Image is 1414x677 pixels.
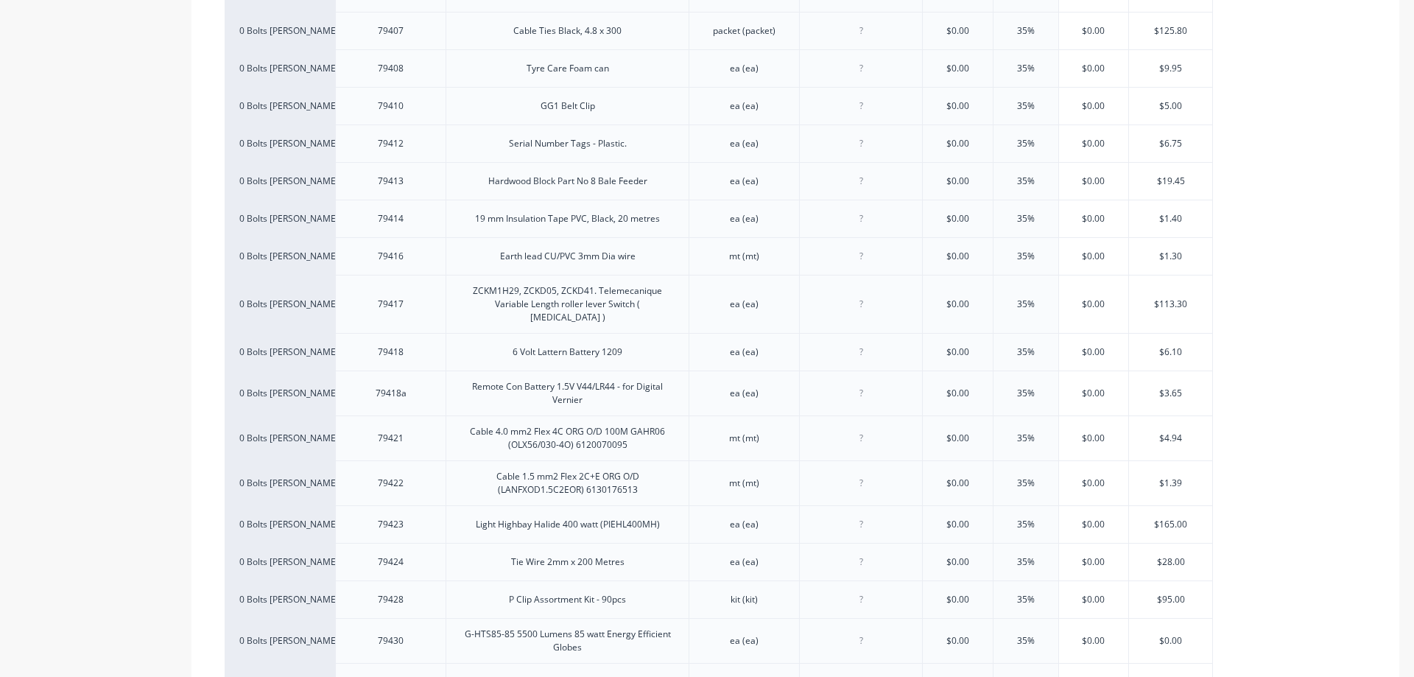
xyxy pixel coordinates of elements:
[354,515,428,534] div: 79423
[989,200,1063,237] div: 35%
[1129,125,1212,162] div: $6.75
[225,415,1213,460] div: 0 Bolts [PERSON_NAME]79421Cable 4.0 mm2 Flex 4C ORG O/D 100M GAHR06 (OLX56/030-4O) 6120070095mt (...
[1129,506,1212,543] div: $165.00
[1057,286,1130,323] div: $0.00
[239,62,320,75] div: 0 Bolts [PERSON_NAME]
[225,87,1213,124] div: 0 Bolts [PERSON_NAME]79410GG1 Belt Clipea (ea)$0.0035%$0.00$5.00
[1129,88,1212,124] div: $5.00
[1129,581,1212,618] div: $95.00
[225,618,1213,663] div: 0 Bolts [PERSON_NAME]79430G-HTS85-85 5500 Lumens 85 watt Energy Efficient Globesea (ea)$0.0035%$0...
[354,429,428,448] div: 79421
[239,477,320,490] div: 0 Bolts [PERSON_NAME]
[1057,544,1130,580] div: $0.00
[708,209,781,228] div: ea (ea)
[501,343,634,362] div: 6 Volt Lattern Battery 1209
[921,581,994,618] div: $0.00
[354,59,428,78] div: 79408
[921,544,994,580] div: $0.00
[1129,238,1212,275] div: $1.30
[502,21,633,41] div: Cable Ties Black, 4.8 x 300
[1129,286,1212,323] div: $113.30
[354,247,428,266] div: 79416
[452,422,683,455] div: Cable 4.0 mm2 Flex 4C ORG O/D 100M GAHR06 (OLX56/030-4O) 6120070095
[1057,88,1130,124] div: $0.00
[239,518,320,531] div: 0 Bolts [PERSON_NAME]
[708,474,781,493] div: mt (mt)
[708,590,781,609] div: kit (kit)
[921,163,994,200] div: $0.00
[989,238,1063,275] div: 35%
[354,343,428,362] div: 79418
[225,200,1213,237] div: 0 Bolts [PERSON_NAME]7941419 mm Insulation Tape PVC, Black, 20 metresea (ea)$0.0035%$0.00$1.40
[921,88,994,124] div: $0.00
[225,49,1213,87] div: 0 Bolts [PERSON_NAME]79408Tyre Care Foam canea (ea)$0.0035%$0.00$9.95
[239,137,320,150] div: 0 Bolts [PERSON_NAME]
[989,581,1063,618] div: 35%
[708,515,781,534] div: ea (ea)
[989,286,1063,323] div: 35%
[1129,420,1212,457] div: $4.94
[1057,163,1130,200] div: $0.00
[354,553,428,572] div: 79424
[989,506,1063,543] div: 35%
[989,163,1063,200] div: 35%
[989,622,1063,659] div: 35%
[225,333,1213,371] div: 0 Bolts [PERSON_NAME]794186 Volt Lattern Battery 1209ea (ea)$0.0035%$0.00$6.10
[989,334,1063,371] div: 35%
[1129,465,1212,502] div: $1.39
[921,465,994,502] div: $0.00
[464,515,672,534] div: Light Highbay Halide 400 watt (PIEHL400MH)
[989,13,1063,49] div: 35%
[497,590,638,609] div: P Clip Assortment Kit - 90pcs
[225,275,1213,333] div: 0 Bolts [PERSON_NAME]79417ZCKM1H29, ZCKD05, ZCKD41. Telemecanique Variable Length roller lever Sw...
[239,99,320,113] div: 0 Bolts [PERSON_NAME]
[708,247,781,266] div: mt (mt)
[1057,420,1130,457] div: $0.00
[239,24,320,38] div: 0 Bolts [PERSON_NAME]
[239,250,320,263] div: 0 Bolts [PERSON_NAME]
[452,281,683,327] div: ZCKM1H29, ZCKD05, ZCKD41. Telemecanique Variable Length roller lever Switch ( [MEDICAL_DATA] )
[239,298,320,311] div: 0 Bolts [PERSON_NAME]
[497,134,639,153] div: Serial Number Tags - Plastic.
[708,553,781,572] div: ea (ea)
[354,97,428,116] div: 79410
[225,505,1213,543] div: 0 Bolts [PERSON_NAME]79423Light Highbay Halide 400 watt (PIEHL400MH)ea (ea)$0.0035%$0.00$165.00
[1057,375,1130,412] div: $0.00
[1057,200,1130,237] div: $0.00
[921,375,994,412] div: $0.00
[354,134,428,153] div: 79412
[354,631,428,650] div: 79430
[708,295,781,314] div: ea (ea)
[921,238,994,275] div: $0.00
[708,59,781,78] div: ea (ea)
[239,634,320,648] div: 0 Bolts [PERSON_NAME]
[1129,163,1212,200] div: $19.45
[225,543,1213,580] div: 0 Bolts [PERSON_NAME]79424Tie Wire 2mm x 200 Metresea (ea)$0.0035%$0.00$28.00
[239,432,320,445] div: 0 Bolts [PERSON_NAME]
[921,13,994,49] div: $0.00
[989,420,1063,457] div: 35%
[239,175,320,188] div: 0 Bolts [PERSON_NAME]
[1057,50,1130,87] div: $0.00
[239,212,320,225] div: 0 Bolts [PERSON_NAME]
[708,429,781,448] div: mt (mt)
[921,50,994,87] div: $0.00
[225,162,1213,200] div: 0 Bolts [PERSON_NAME]79413Hardwood Block Part No 8 Bale Feederea (ea)$0.0035%$0.00$19.45
[921,622,994,659] div: $0.00
[452,467,683,499] div: Cable 1.5 mm2 Flex 2C+E ORG O/D (LANFXOD1.5C2EOR) 6130176513
[989,375,1063,412] div: 35%
[354,384,428,403] div: 79418a
[1057,622,1130,659] div: $0.00
[354,21,428,41] div: 79407
[225,371,1213,415] div: 0 Bolts [PERSON_NAME]79418aRemote Con Battery 1.5V V44/LR44 - for Digital Vernierea (ea)$0.0035%$...
[239,345,320,359] div: 0 Bolts [PERSON_NAME]
[708,97,781,116] div: ea (ea)
[354,209,428,228] div: 79414
[989,544,1063,580] div: 35%
[1129,622,1212,659] div: $0.00
[452,377,683,410] div: Remote Con Battery 1.5V V44/LR44 - for Digital Vernier
[708,172,781,191] div: ea (ea)
[239,555,320,569] div: 0 Bolts [PERSON_NAME]
[476,172,659,191] div: Hardwood Block Part No 8 Bale Feeder
[225,124,1213,162] div: 0 Bolts [PERSON_NAME]79412Serial Number Tags - Plastic.ea (ea)$0.0035%$0.00$6.75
